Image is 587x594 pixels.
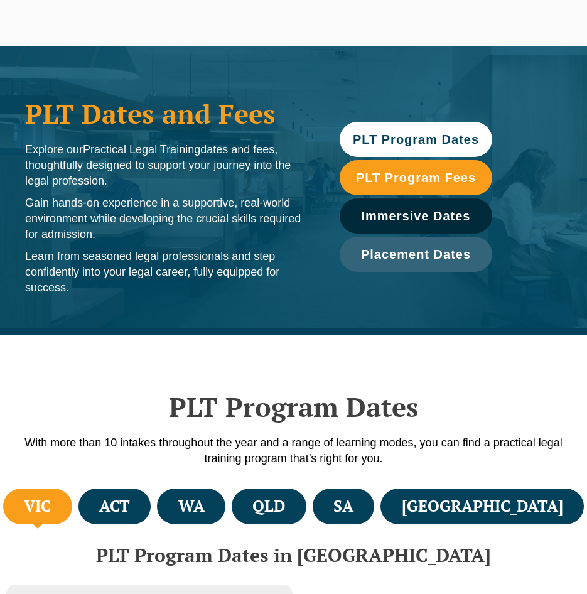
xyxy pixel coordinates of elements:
h4: VIC [24,496,51,517]
span: PLT Program Fees [356,171,476,184]
p: Learn from seasoned legal professionals and step confidently into your legal career, fully equipp... [25,249,315,296]
a: PLT Program Fees [340,160,492,195]
h4: ACT [99,496,130,517]
h4: WA [178,496,205,517]
a: Placement Dates [340,237,492,272]
span: PLT Program Dates [353,133,479,146]
h4: [GEOGRAPHIC_DATA] [402,496,563,517]
h2: PLT Program Dates [13,391,574,423]
a: PLT Program Dates [340,122,492,157]
p: Gain hands-on experience in a supportive, real-world environment while developing the crucial ski... [25,195,315,242]
h4: SA [333,496,353,517]
h1: PLT Dates and Fees [25,98,315,129]
h4: QLD [252,496,285,517]
p: With more than 10 intakes throughout the year and a range of learning modes, you can find a pract... [13,435,574,467]
a: Immersive Dates [340,198,492,234]
span: Practical Legal Training [83,143,200,156]
span: Placement Dates [361,248,471,261]
span: Immersive Dates [362,210,471,222]
p: Explore our dates and fees, thoughtfully designed to support your journey into the legal profession. [25,142,315,189]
